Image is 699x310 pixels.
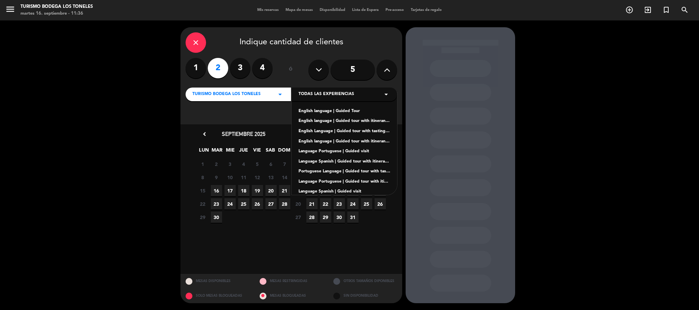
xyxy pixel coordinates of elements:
span: 13 [293,185,304,196]
span: 14 [306,185,318,196]
span: Turismo Bodega Los Toneles [192,91,261,98]
span: 4 [238,158,249,170]
span: 18 [361,185,372,196]
span: 24 [347,198,359,210]
span: 9 [211,172,222,183]
label: 3 [230,58,250,78]
span: 30 [211,212,222,223]
span: DOM [278,146,289,157]
span: 28 [279,198,290,210]
i: close [192,38,200,47]
div: Language Portuguese | Guided visit [298,148,390,155]
span: 22 [320,198,331,210]
span: 22 [197,198,208,210]
div: English language | Guided tour with itinerant tasting - Mosquita Muerta [298,118,390,125]
span: 5 [252,158,263,170]
span: septiembre 2025 [222,130,265,137]
span: 27 [265,198,277,210]
span: 23 [334,198,345,210]
div: Portuguese Language | Guided tour with tasting - Familia [PERSON_NAME] Wine Series [298,168,390,175]
label: 4 [252,58,273,78]
div: SIN DISPONIBILIDAD [328,289,402,303]
span: LUN [198,146,209,157]
span: 21 [279,185,290,196]
div: ó [279,58,302,82]
span: SAB [265,146,276,157]
span: JUE [238,146,249,157]
div: English Language | Guided tour with tasting - Familia [PERSON_NAME] Wine Series [298,128,390,135]
span: 29 [320,212,331,223]
span: 28 [306,212,318,223]
div: Indique cantidad de clientes [186,32,397,53]
span: 3 [224,158,236,170]
div: Language Spanish | Guided visit [298,188,390,195]
i: menu [5,4,15,14]
span: 17 [224,185,236,196]
span: 24 [224,198,236,210]
div: SOLO MESAS BLOQUEADAS [180,289,254,303]
span: 17 [347,185,359,196]
i: add_circle_outline [625,6,634,14]
i: chevron_left [201,130,208,138]
button: menu [5,4,15,17]
div: MESAS BLOQUEADAS [254,289,329,303]
span: Lista de Espera [349,8,382,12]
span: Mapa de mesas [282,8,316,12]
span: 18 [238,185,249,196]
span: 27 [293,212,304,223]
div: OTROS TAMAÑOS DIPONIBLES [328,274,402,289]
span: Disponibilidad [316,8,349,12]
span: 7 [279,158,290,170]
span: 16 [211,185,222,196]
div: martes 16. septiembre - 11:36 [20,10,93,17]
div: MESAS RESTRINGIDAS [254,274,329,289]
span: 13 [265,172,277,183]
div: English language | Guided Tour [298,108,390,115]
span: 15 [197,185,208,196]
span: 1 [197,158,208,170]
span: 26 [375,198,386,210]
span: MIE [225,146,236,157]
span: 10 [224,172,236,183]
span: 20 [265,185,277,196]
div: MESAS DISPONIBLES [180,274,254,289]
span: 20 [293,198,304,210]
label: 2 [208,58,228,78]
div: Language Portuguese | Guided tour with itinerant tasting - Mosquita Muerta [298,179,390,185]
span: 16 [334,185,345,196]
span: 25 [238,198,249,210]
label: 1 [186,58,206,78]
span: 11 [238,172,249,183]
span: Mis reservas [254,8,282,12]
span: 19 [375,185,386,196]
i: exit_to_app [644,6,652,14]
span: 31 [347,212,359,223]
i: turned_in_not [662,6,670,14]
span: Todas las experiencias [298,91,354,98]
div: English language | Guided tour with itinerant tasting - White Fire Tasting [298,138,390,145]
i: arrow_drop_down [276,90,284,98]
span: 29 [197,212,208,223]
span: 6 [265,158,277,170]
span: Tarjetas de regalo [407,8,445,12]
span: 23 [211,198,222,210]
i: arrow_drop_down [382,90,390,98]
span: 2 [211,158,222,170]
span: VIE [251,146,263,157]
span: 21 [306,198,318,210]
div: Language Spanish | Guided tour with itinerant tasting - Mosquita Muerta [298,158,390,165]
span: 30 [334,212,345,223]
span: Pre-acceso [382,8,407,12]
i: search [681,6,689,14]
span: 15 [320,185,331,196]
span: 14 [279,172,290,183]
span: 8 [197,172,208,183]
span: 19 [252,185,263,196]
div: Turismo Bodega Los Toneles [20,3,93,10]
span: 26 [252,198,263,210]
span: 12 [252,172,263,183]
span: 25 [361,198,372,210]
span: MAR [212,146,223,157]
